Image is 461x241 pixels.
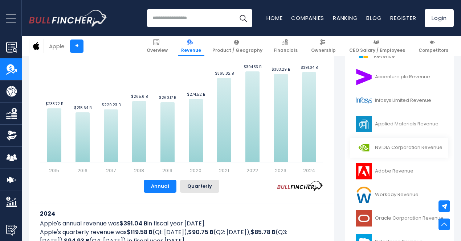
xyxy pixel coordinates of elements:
[333,14,358,22] a: Ranking
[134,167,144,174] text: 2018
[301,65,318,70] text: $391.04 B
[355,210,373,227] img: ORCL logo
[244,64,261,70] text: $394.33 B
[366,14,382,22] a: Blog
[209,36,266,56] a: Product / Geography
[6,130,17,141] img: Ownership
[143,36,171,56] a: Overview
[311,47,336,53] span: Ownership
[350,185,448,205] a: Workday Revenue
[40,11,323,174] svg: Apple's Revenue Trend
[40,209,323,218] h3: 2024
[355,163,373,179] img: ADBE logo
[147,47,168,53] span: Overview
[49,167,59,174] text: 2015
[40,219,323,228] p: Apple's annual revenue was in fiscal year [DATE].
[350,161,448,181] a: Adobe Revenue
[190,167,201,174] text: 2020
[246,167,258,174] text: 2022
[266,14,282,22] a: Home
[355,116,373,132] img: AMAT logo
[180,180,219,193] button: Quarterly
[303,167,315,174] text: 2024
[275,167,286,174] text: 2023
[29,10,107,26] img: Bullfincher logo
[127,228,152,236] b: $119.58 B
[355,69,373,85] img: ACN logo
[349,47,405,53] span: CEO Salary / Employees
[390,14,416,22] a: Register
[250,228,276,236] b: $85.78 B
[234,9,252,27] button: Search
[74,105,91,111] text: $215.64 B
[212,47,262,53] span: Product / Geography
[350,138,448,158] a: NVIDIA Corporation Revenue
[29,39,43,53] img: AAPL logo
[187,92,205,97] text: $274.52 B
[131,94,148,99] text: $265.6 B
[219,167,229,174] text: 2021
[346,36,408,56] a: CEO Salary / Employees
[350,67,448,87] a: Accenture plc Revenue
[291,14,324,22] a: Companies
[162,167,172,174] text: 2019
[29,10,107,26] a: Go to homepage
[45,101,63,107] text: $233.72 B
[425,9,454,27] a: Login
[181,47,201,53] span: Revenue
[274,47,298,53] span: Financials
[308,36,339,56] a: Ownership
[350,91,448,111] a: Infosys Limited Revenue
[355,140,373,156] img: NVDA logo
[272,67,290,72] text: $383.29 B
[106,167,116,174] text: 2017
[350,208,448,228] a: Oracle Corporation Revenue
[355,92,373,109] img: INFY logo
[144,180,176,193] button: Annual
[355,187,373,203] img: WDAY logo
[419,47,448,53] span: Competitors
[119,219,147,228] b: $391.04 B
[70,40,83,53] a: +
[188,228,213,236] b: $90.75 B
[415,36,452,56] a: Competitors
[215,71,234,76] text: $365.82 B
[350,114,448,134] a: Applied Materials Revenue
[49,42,65,50] div: Apple
[77,167,87,174] text: 2016
[159,95,176,100] text: $260.17 B
[270,36,301,56] a: Financials
[102,102,121,108] text: $229.23 B
[178,36,204,56] a: Revenue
